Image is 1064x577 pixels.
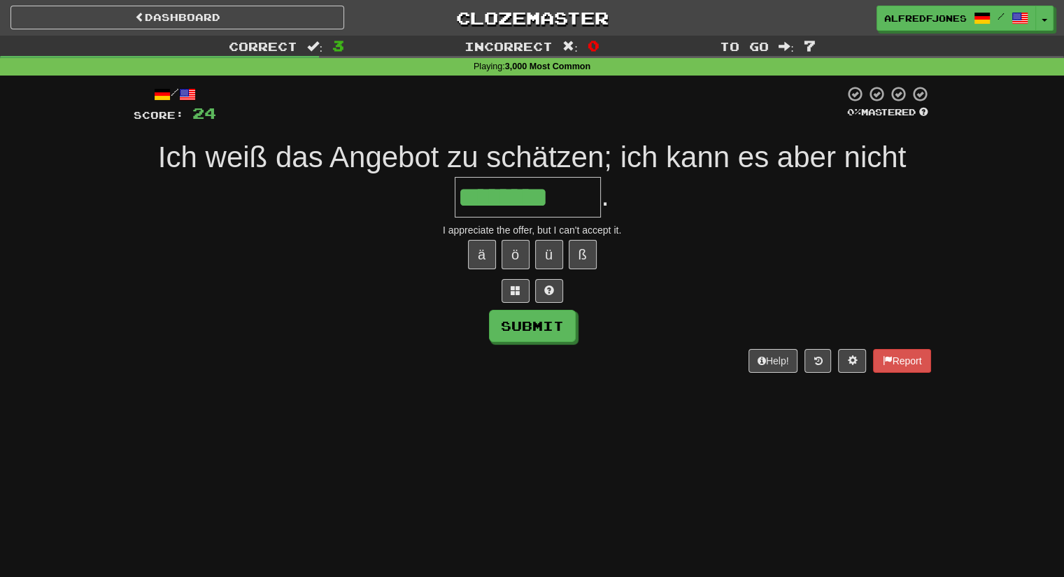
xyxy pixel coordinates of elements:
[569,240,597,269] button: ß
[720,39,769,53] span: To go
[134,223,931,237] div: I appreciate the offer, but I can't accept it.
[158,141,906,173] span: Ich weiß das Angebot zu schätzen; ich kann es aber nicht
[332,37,344,54] span: 3
[998,11,1005,21] span: /
[873,349,930,373] button: Report
[779,41,794,52] span: :
[804,349,831,373] button: Round history (alt+y)
[192,104,216,122] span: 24
[884,12,967,24] span: AlfredFJones
[749,349,798,373] button: Help!
[489,310,576,342] button: Submit
[134,109,184,121] span: Score:
[535,279,563,303] button: Single letter hint - you only get 1 per sentence and score half the points! alt+h
[877,6,1036,31] a: AlfredFJones /
[307,41,322,52] span: :
[229,39,297,53] span: Correct
[847,106,861,117] span: 0 %
[502,240,530,269] button: ö
[134,85,216,103] div: /
[535,240,563,269] button: ü
[601,179,609,212] span: .
[365,6,699,30] a: Clozemaster
[502,279,530,303] button: Switch sentence to multiple choice alt+p
[588,37,600,54] span: 0
[844,106,931,119] div: Mastered
[464,39,553,53] span: Incorrect
[10,6,344,29] a: Dashboard
[562,41,578,52] span: :
[804,37,816,54] span: 7
[505,62,590,71] strong: 3,000 Most Common
[468,240,496,269] button: ä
